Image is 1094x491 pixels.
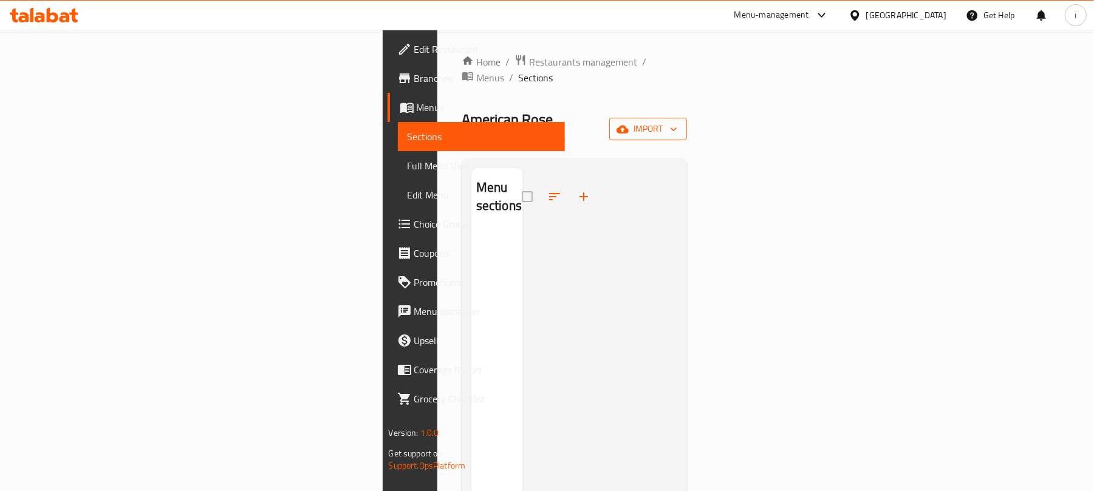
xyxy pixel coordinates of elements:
[619,121,677,137] span: import
[398,180,566,209] a: Edit Menu
[388,268,566,297] a: Promotions
[420,425,439,441] span: 1.0.0
[642,55,646,69] li: /
[414,333,556,348] span: Upsell
[388,239,566,268] a: Coupons
[388,355,566,384] a: Coverage Report
[609,118,687,140] button: import
[462,54,688,86] nav: breadcrumb
[414,246,556,260] span: Coupons
[389,425,419,441] span: Version:
[866,8,946,22] div: [GEOGRAPHIC_DATA]
[414,42,556,56] span: Edit Restaurant
[388,93,566,122] a: Menus
[398,151,566,180] a: Full Menu View
[388,209,566,239] a: Choice Groups
[734,8,809,22] div: Menu-management
[529,55,637,69] span: Restaurants management
[398,122,566,151] a: Sections
[414,275,556,290] span: Promotions
[408,188,556,202] span: Edit Menu
[389,445,445,461] span: Get support on:
[388,384,566,413] a: Grocery Checklist
[417,100,556,115] span: Menus
[569,182,598,211] button: Add section
[414,391,556,406] span: Grocery Checklist
[471,226,523,235] nav: Menu sections
[515,54,637,70] a: Restaurants management
[414,71,556,86] span: Branches
[388,326,566,355] a: Upsell
[388,64,566,93] a: Branches
[414,362,556,377] span: Coverage Report
[408,129,556,144] span: Sections
[389,458,466,473] a: Support.OpsPlatform
[414,304,556,319] span: Menu disclaimer
[408,158,556,173] span: Full Menu View
[414,217,556,231] span: Choice Groups
[1075,8,1076,22] span: i
[388,35,566,64] a: Edit Restaurant
[388,297,566,326] a: Menu disclaimer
